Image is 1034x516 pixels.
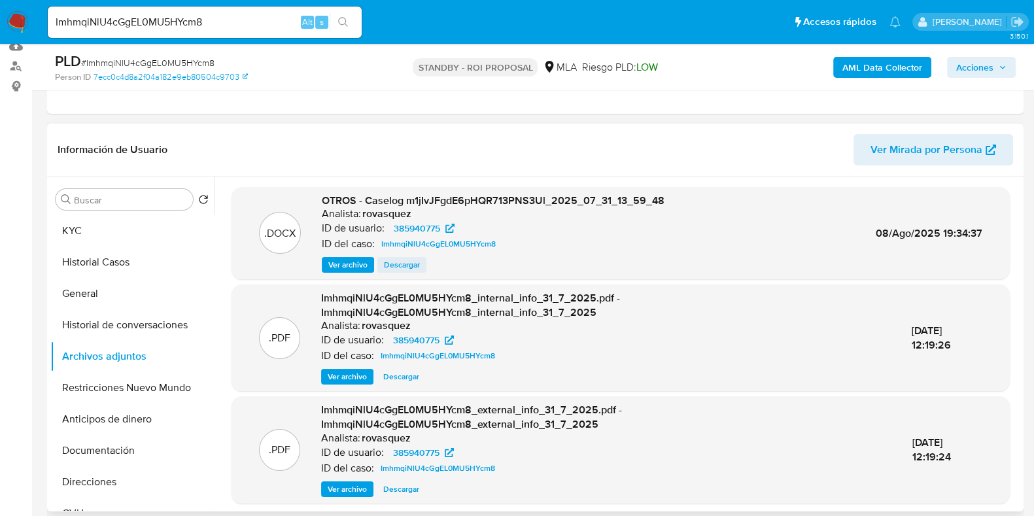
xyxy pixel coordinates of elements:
span: Descargar [384,258,420,271]
span: Accesos rápidos [803,15,876,29]
span: Alt [302,16,313,28]
button: KYC [50,215,214,247]
button: search-icon [330,13,356,31]
span: [DATE] 12:19:24 [912,435,951,464]
button: Restricciones Nuevo Mundo [50,372,214,404]
span: Acciones [956,57,993,78]
span: OTROS - Caselog m1jIvJFgdE6pHQR713PNS3Ul_2025_07_31_13_59_48 [322,193,664,208]
a: Salir [1010,15,1024,29]
span: Ver archivo [328,258,368,271]
input: Buscar [74,194,188,206]
p: .PDF [269,443,290,457]
span: ImhmqiNlU4cGgEL0MU5HYcm8_internal_info_31_7_2025.pdf - ImhmqiNlU4cGgEL0MU5HYcm8_internal_info_31_... [321,290,620,320]
button: General [50,278,214,309]
p: ID del caso: [321,462,374,475]
input: Buscar usuario o caso... [48,14,362,31]
button: Anticipos de dinero [50,404,214,435]
button: Descargar [377,369,426,385]
button: Ver archivo [322,257,374,273]
h1: Información de Usuario [58,143,167,156]
span: 385940775 [394,220,440,236]
span: ImhmqiNlU4cGgEL0MU5HYcm8 [381,348,495,364]
button: Descargar [377,257,426,273]
span: Riesgo PLD: [581,60,657,75]
p: Analista: [322,207,361,220]
p: .DOCX [264,226,296,241]
p: florencia.lera@mercadolibre.com [932,16,1006,28]
span: 385940775 [393,445,439,460]
h6: rovasquez [362,319,411,332]
p: ID de usuario: [322,222,385,235]
span: Descargar [383,483,419,496]
h6: rovasquez [362,432,411,445]
a: 7ecc0c4d8a2f04a182e9eb80504c9703 [94,71,248,83]
button: Documentación [50,435,214,466]
h6: rovasquez [362,207,411,220]
a: Notificaciones [889,16,901,27]
a: 385940775 [385,445,462,460]
a: ImhmqiNlU4cGgEL0MU5HYcm8 [375,460,500,476]
a: 385940775 [385,332,462,348]
button: Direcciones [50,466,214,498]
p: ID del caso: [322,237,375,250]
span: ImhmqiNlU4cGgEL0MU5HYcm8_external_info_31_7_2025.pdf - ImhmqiNlU4cGgEL0MU5HYcm8_external_info_31_... [321,402,622,432]
div: MLA [543,60,576,75]
p: ID del caso: [321,349,374,362]
a: 385940775 [386,220,462,236]
span: Ver Mirada por Persona [870,134,982,165]
span: Ver archivo [328,483,367,496]
p: Analista: [321,432,360,445]
b: Person ID [55,71,91,83]
span: # ImhmqiNlU4cGgEL0MU5HYcm8 [81,56,215,69]
b: PLD [55,50,81,71]
p: ID de usuario: [321,446,384,459]
p: STANDBY - ROI PROPOSAL [413,58,538,77]
button: Historial Casos [50,247,214,278]
p: .PDF [269,331,290,345]
span: 3.150.1 [1009,31,1027,41]
button: Descargar [377,481,426,497]
button: Acciones [947,57,1016,78]
a: ImhmqiNlU4cGgEL0MU5HYcm8 [375,348,500,364]
button: Historial de conversaciones [50,309,214,341]
span: 385940775 [393,332,439,348]
span: [DATE] 12:19:26 [911,323,950,353]
span: LOW [636,60,657,75]
a: ImhmqiNlU4cGgEL0MU5HYcm8 [376,236,501,252]
p: Analista: [321,319,360,332]
button: Ver archivo [321,369,373,385]
b: AML Data Collector [842,57,922,78]
button: Buscar [61,194,71,205]
span: ImhmqiNlU4cGgEL0MU5HYcm8 [381,236,496,252]
span: 08/Ago/2025 19:34:37 [876,226,982,241]
p: ID de usuario: [321,334,384,347]
span: ImhmqiNlU4cGgEL0MU5HYcm8 [381,460,495,476]
button: Archivos adjuntos [50,341,214,372]
span: Ver archivo [328,370,367,383]
span: s [320,16,324,28]
button: Volver al orden por defecto [198,194,209,209]
button: AML Data Collector [833,57,931,78]
button: Ver archivo [321,481,373,497]
span: Descargar [383,370,419,383]
button: Ver Mirada por Persona [853,134,1013,165]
